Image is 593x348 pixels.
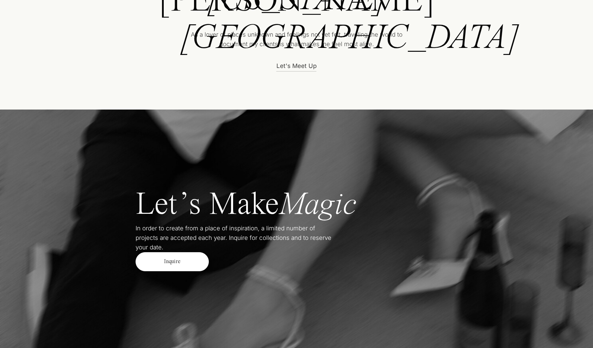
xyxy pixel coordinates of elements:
p: As a lover of places unknown and feelings not yet felt, traveling the world to document my client... [188,30,406,52]
a: Inquire [136,252,208,271]
div: Inquire [136,252,209,271]
h2: Let’s Make [136,191,400,217]
a: Let's Meet Up [274,61,319,69]
p: In order to create from a place of inspiration, a limited number of projects are accepted each ye... [136,224,339,243]
i: Magic [279,189,357,221]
